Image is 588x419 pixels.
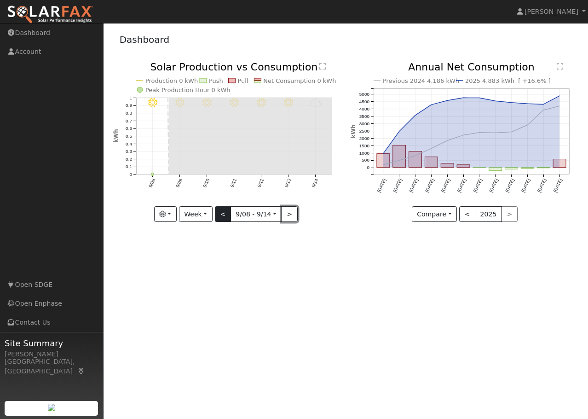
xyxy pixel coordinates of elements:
circle: onclick="" [446,140,448,142]
circle: onclick="" [478,132,480,134]
text: [DATE] [408,178,419,193]
circle: onclick="" [527,124,529,126]
text: Net Consumption 0 kWh [263,77,336,84]
circle: onclick="" [431,104,432,106]
rect: onclick="" [377,154,390,168]
text: Previous 2024 4,186 kWh [383,77,459,84]
text: 0 [367,165,369,170]
text: [DATE] [489,178,499,193]
i: 9/08 - Clear [148,98,157,107]
rect: onclick="" [425,157,438,168]
circle: onclick="" [511,102,513,104]
circle: onclick="" [559,95,561,97]
circle: onclick="" [382,164,384,166]
a: Dashboard [120,34,170,45]
circle: onclick="" [398,160,400,162]
text: Production 0 kWh [145,77,198,84]
text: Annual Net Consumption [408,61,535,73]
text: 9/08 [148,178,156,188]
text: 9/09 [175,178,183,188]
text: 4000 [359,106,370,111]
text: [DATE] [424,178,435,193]
circle: onclick="" [495,100,496,102]
img: SolarFax [7,5,93,24]
circle: onclick="" [415,115,416,116]
text: 2000 [359,136,370,141]
circle: onclick="" [446,99,448,101]
text: [DATE] [505,178,515,193]
text: kWh [350,125,357,139]
circle: onclick="" [382,153,384,155]
text: [DATE] [376,178,387,193]
circle: onclick="" [543,104,545,105]
text: [DATE] [473,178,483,193]
div: [GEOGRAPHIC_DATA], [GEOGRAPHIC_DATA] [5,357,98,376]
text: 1500 [359,143,370,148]
text: [DATE] [456,178,467,193]
text: [DATE] [440,178,451,193]
text: kWh [113,129,119,143]
text: 5000 [359,92,370,97]
rect: onclick="" [409,151,422,168]
circle: onclick="" [543,109,545,111]
rect: onclick="" [457,165,470,168]
text: [DATE] [536,178,547,193]
button: < [215,206,231,222]
text: 500 [362,158,369,163]
text: 2500 [359,128,370,134]
text: 0.7 [126,118,132,123]
img: retrieve [48,404,55,411]
text: Push [209,77,223,84]
text: 0.6 [126,126,132,131]
text: [DATE] [553,178,563,193]
text: Solar Production vs Consumption [150,61,317,73]
button: 2025 [475,206,502,222]
text: 9/13 [283,178,292,188]
rect: onclick="" [441,163,454,168]
circle: onclick="" [462,97,464,99]
rect: onclick="" [553,159,566,168]
text: 0.9 [126,103,132,108]
div: [PERSON_NAME] [5,349,98,359]
text: 9/10 [202,178,210,188]
a: Map [77,367,86,375]
text: 1 [129,95,132,100]
circle: onclick="" [398,131,400,133]
text: 0.1 [126,164,132,169]
text: 0.8 [126,111,132,116]
rect: onclick="" [393,145,406,168]
button: Compare [412,206,457,222]
text: 0.3 [126,149,132,154]
circle: onclick="" [151,173,154,176]
circle: onclick="" [511,131,513,133]
button: 9/08 - 9/14 [231,206,282,222]
text:  [557,63,563,70]
circle: onclick="" [478,97,480,99]
span: [PERSON_NAME] [525,8,578,15]
text: 9/11 [229,178,237,188]
text: 2025 4,883 kWh [ +16.6% ] [465,77,551,84]
text: 4500 [359,99,370,104]
text: 0.2 [126,157,132,162]
text: 0.4 [126,141,132,146]
circle: onclick="" [559,105,561,107]
button: Week [179,206,213,222]
circle: onclick="" [495,132,496,134]
text: [DATE] [392,178,403,193]
text: 3500 [359,114,370,119]
text: 1000 [359,151,370,156]
rect: onclick="" [537,168,550,168]
button: < [459,206,475,222]
rect: onclick="" [521,168,534,169]
text: Peak Production Hour 0 kWh [145,87,231,93]
circle: onclick="" [527,103,529,105]
text: 9/14 [311,178,319,188]
text: [DATE] [520,178,531,193]
text: 0 [129,172,132,177]
text: Pull [237,77,248,84]
text: 3000 [359,121,370,126]
text: 9/12 [256,178,265,188]
text:  [319,63,326,70]
rect: onclick="" [505,168,518,169]
text: 0.5 [126,134,132,139]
